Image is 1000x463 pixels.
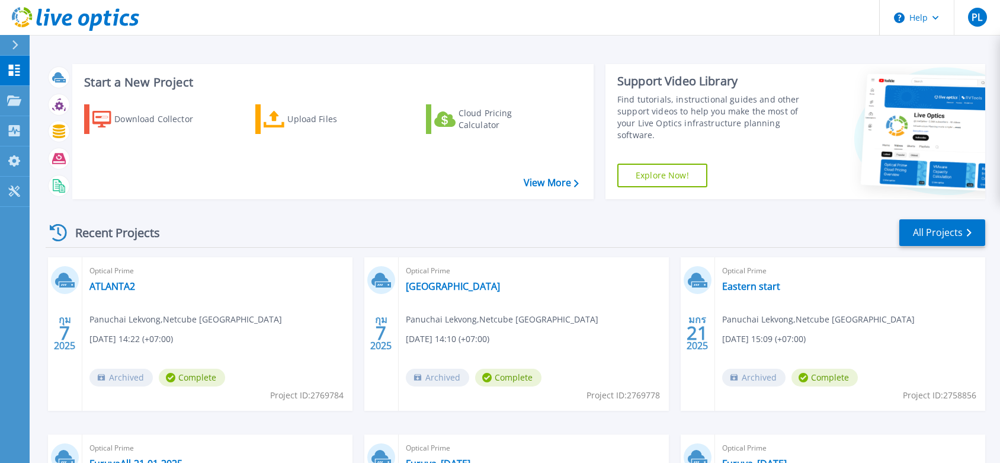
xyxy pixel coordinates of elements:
span: Archived [406,369,469,387]
div: Find tutorials, instructional guides and other support videos to help you make the most of your L... [617,94,809,141]
div: Support Video Library [617,74,809,89]
span: [DATE] 15:09 (+07:00) [722,333,806,346]
a: Eastern start [722,280,780,292]
a: ATLANTA2 [89,280,135,292]
span: Panuchai Lekvong , Netcube [GEOGRAPHIC_DATA] [722,313,915,326]
span: Panuchai Lekvong , Netcube [GEOGRAPHIC_DATA] [406,313,598,326]
span: Complete [791,369,858,387]
span: 7 [59,328,70,338]
span: Complete [159,369,225,387]
span: Project ID: 2769784 [270,389,344,402]
a: View More [524,177,579,189]
a: Upload Files [255,104,387,134]
span: Optical Prime [406,442,662,455]
div: กุม 2025 [53,311,76,355]
a: [GEOGRAPHIC_DATA] [406,280,500,292]
span: Complete [475,369,541,387]
span: [DATE] 14:22 (+07:00) [89,333,173,346]
span: 7 [376,328,386,338]
span: Optical Prime [89,264,345,277]
span: 21 [687,328,708,338]
span: Optical Prime [89,442,345,455]
div: กุม 2025 [370,311,392,355]
span: Archived [722,369,786,387]
span: Project ID: 2758856 [903,389,976,402]
span: Project ID: 2769778 [586,389,660,402]
span: Optical Prime [406,264,662,277]
span: PL [972,12,982,22]
h3: Start a New Project [84,76,578,89]
span: Panuchai Lekvong , Netcube [GEOGRAPHIC_DATA] [89,313,282,326]
span: [DATE] 14:10 (+07:00) [406,333,489,346]
div: Download Collector [114,107,209,131]
div: Upload Files [287,107,382,131]
a: Explore Now! [617,164,707,187]
div: Cloud Pricing Calculator [459,107,553,131]
div: มกร 2025 [686,311,709,355]
a: All Projects [899,219,985,246]
div: Recent Projects [46,218,176,247]
a: Download Collector [84,104,216,134]
a: Cloud Pricing Calculator [426,104,558,134]
span: Archived [89,369,153,387]
span: Optical Prime [722,264,978,277]
span: Optical Prime [722,442,978,455]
